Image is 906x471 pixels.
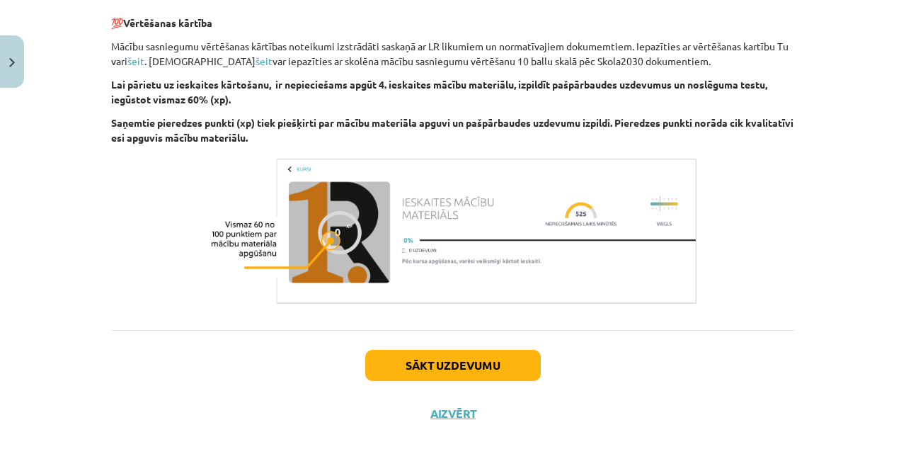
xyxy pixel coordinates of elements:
p: 💯 [111,1,795,30]
button: Aizvērt [426,407,480,421]
a: šeit [127,55,144,67]
a: šeit [256,55,273,67]
b: Lai pārietu uz ieskaites kārtošanu, ir nepieciešams apgūt 4. ieskaites mācību materiālu, izpildīt... [111,78,767,106]
b: Saņemtie pieredzes punkti (xp) tiek piešķirti par mācību materiāla apguvi un pašpārbaudes uzdevum... [111,116,793,144]
p: Mācību sasniegumu vērtēšanas kārtības noteikumi izstrādāti saskaņā ar LR likumiem un normatīvajie... [111,39,795,69]
b: Vērtēšanas kārtība [123,16,212,29]
img: icon-close-lesson-0947bae3869378f0d4975bcd49f059093ad1ed9edebbc8119c70593378902aed.svg [9,58,15,67]
button: Sākt uzdevumu [365,350,541,381]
